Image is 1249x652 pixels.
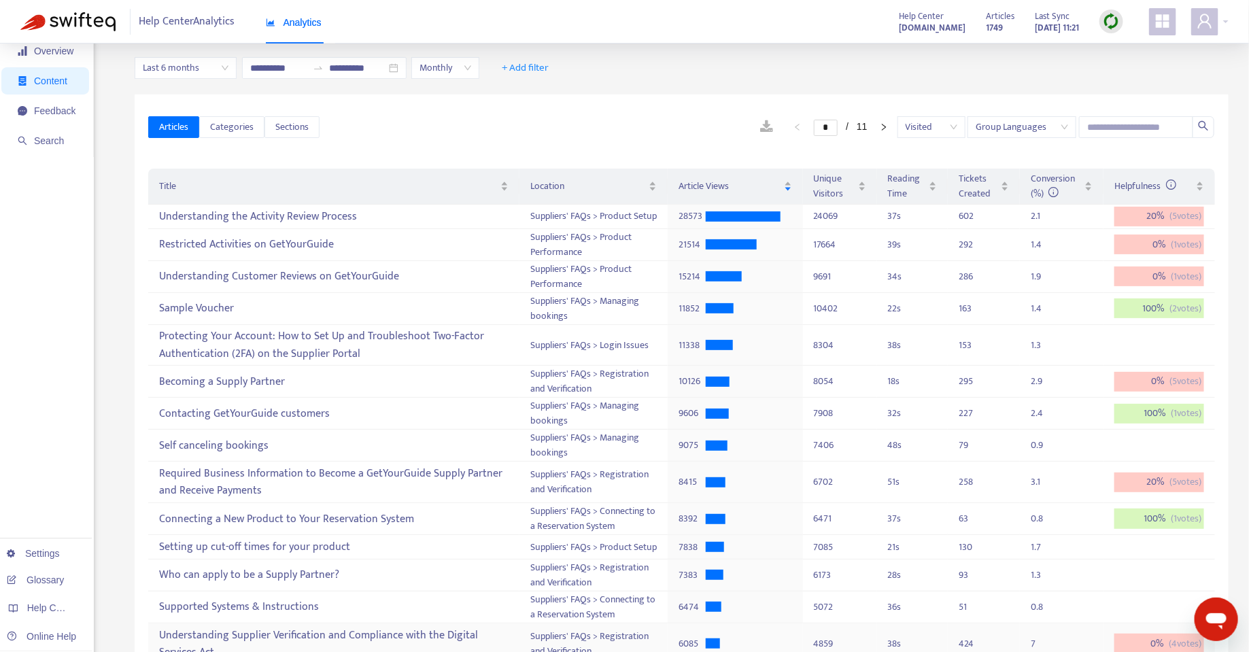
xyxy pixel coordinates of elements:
[888,568,938,583] div: 28 s
[814,209,866,224] div: 24069
[888,636,938,651] div: 38 s
[210,120,254,135] span: Categories
[159,326,508,365] div: Protecting Your Account: How to Set Up and Troubleshoot Two-Factor Authentication (2FA) on the Su...
[1169,636,1201,651] span: ( 4 votes)
[159,434,508,457] div: Self canceling bookings
[814,600,866,615] div: 5072
[888,338,938,353] div: 38 s
[814,438,866,453] div: 7406
[148,169,519,205] th: Title
[986,20,1003,35] strong: 1749
[1031,438,1058,453] div: 0.9
[888,237,938,252] div: 39 s
[1154,13,1171,29] span: appstore
[1114,207,1204,227] div: 20 %
[1031,568,1058,583] div: 1.3
[159,233,508,256] div: Restricted Activities on GetYourGuide
[888,171,927,201] span: Reading Time
[787,119,808,135] button: left
[679,338,706,353] div: 11338
[1169,301,1201,316] span: ( 2 votes)
[266,17,322,28] span: Analytics
[27,602,83,613] span: Help Centers
[1035,9,1070,24] span: Last Sync
[959,374,986,389] div: 295
[679,438,706,453] div: 9075
[814,171,855,201] span: Unique Visitors
[313,63,324,73] span: to
[679,636,706,651] div: 6085
[18,76,27,86] span: container
[34,46,73,56] span: Overview
[18,106,27,116] span: message
[959,438,986,453] div: 79
[519,293,668,325] td: Suppliers' FAQs > Managing bookings
[679,600,706,615] div: 6474
[1031,475,1058,490] div: 3.1
[159,508,508,530] div: Connecting a New Product to Your Reservation System
[159,120,188,135] span: Articles
[679,301,706,316] div: 11852
[1031,511,1058,526] div: 0.8
[803,169,877,205] th: Unique Visitors
[959,269,986,284] div: 286
[814,475,866,490] div: 6702
[159,596,508,619] div: Supported Systems & Instructions
[888,374,938,389] div: 18 s
[873,119,895,135] button: right
[906,117,957,137] span: Visited
[159,462,508,502] div: Required Business Information to Become a GetYourGuide Supply Partner and Receive Payments
[20,12,116,31] img: Swifteq
[1169,209,1201,224] span: ( 5 votes)
[159,297,508,320] div: Sample Voucher
[888,600,938,615] div: 36 s
[948,169,1020,205] th: Tickets Created
[519,261,668,293] td: Suppliers' FAQs > Product Performance
[814,374,866,389] div: 8054
[1031,636,1058,651] div: 7
[519,229,668,261] td: Suppliers' FAQs > Product Performance
[679,568,706,583] div: 7383
[34,135,64,146] span: Search
[18,46,27,56] span: signal
[877,169,948,205] th: Reading Time
[492,57,559,79] button: + Add filter
[679,179,781,194] span: Article Views
[814,540,866,555] div: 7085
[1031,374,1058,389] div: 2.9
[959,237,986,252] div: 292
[679,540,706,555] div: 7838
[959,568,986,583] div: 93
[959,171,998,201] span: Tickets Created
[519,205,668,229] td: Suppliers' FAQs > Product Setup
[1114,509,1204,529] div: 100 %
[159,402,508,425] div: Contacting GetYourGuide customers
[264,116,320,138] button: Sections
[1114,473,1204,493] div: 20 %
[519,430,668,462] td: Suppliers' FAQs > Managing bookings
[519,591,668,623] td: Suppliers' FAQs > Connecting to a Reservation System
[519,366,668,398] td: Suppliers' FAQs > Registration and Verification
[502,60,549,76] span: + Add filter
[679,511,706,526] div: 8392
[888,269,938,284] div: 34 s
[34,105,75,116] span: Feedback
[959,600,986,615] div: 51
[814,338,866,353] div: 8304
[7,548,60,559] a: Settings
[519,462,668,503] td: Suppliers' FAQs > Registration and Verification
[959,406,986,421] div: 227
[7,631,76,642] a: Online Help
[1114,235,1204,255] div: 0 %
[880,123,888,131] span: right
[814,269,866,284] div: 9691
[888,301,938,316] div: 22 s
[159,265,508,288] div: Understanding Customer Reviews on GetYourGuide
[888,438,938,453] div: 48 s
[888,511,938,526] div: 37 s
[1114,178,1176,194] span: Helpfulness
[873,119,895,135] li: Next Page
[1114,404,1204,424] div: 100 %
[1035,20,1079,35] strong: [DATE] 11:21
[519,560,668,591] td: Suppliers' FAQs > Registration and Verification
